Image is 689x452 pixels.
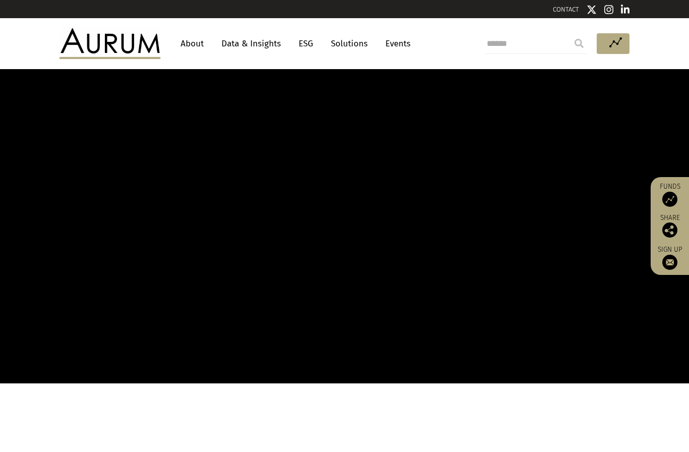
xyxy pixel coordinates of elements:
img: Sign up to our newsletter [662,255,677,270]
a: ESG [294,34,318,53]
div: Share [656,214,684,238]
input: Submit [569,33,589,53]
a: Funds [656,182,684,207]
img: Linkedin icon [621,5,630,15]
a: Solutions [326,34,373,53]
img: Twitter icon [587,5,597,15]
img: Share this post [662,222,677,238]
a: Data & Insights [216,34,286,53]
img: Access Funds [662,192,677,207]
img: Aurum [60,28,160,59]
a: Events [380,34,411,53]
a: CONTACT [553,6,579,13]
a: Sign up [656,245,684,270]
img: Instagram icon [604,5,613,15]
a: About [176,34,209,53]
